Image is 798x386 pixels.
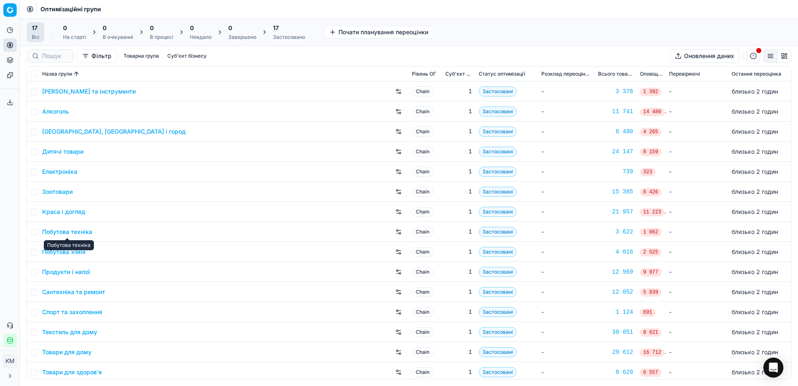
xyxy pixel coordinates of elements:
span: 5 839 [640,288,662,297]
span: близько 2 годин [732,248,778,255]
span: КM [4,355,16,367]
div: 1 [445,248,472,256]
span: 8 621 [640,328,662,337]
span: близько 2 годин [732,208,778,215]
span: Застосовані [479,287,517,297]
span: Суб'єкт бізнесу [445,71,472,77]
a: Спорт та захоплення [42,308,102,316]
span: Застосовані [479,107,517,117]
td: - [666,322,728,342]
span: Застосовані [479,267,517,277]
span: Застосовані [479,86,517,96]
td: - [538,342,595,362]
div: 1 [445,288,472,296]
div: 11 741 [598,107,633,116]
button: Фільтр [77,49,117,63]
td: - [538,302,595,322]
td: - [666,262,728,282]
span: Chain [412,287,433,297]
span: 11 223 [640,208,664,216]
span: Рівень OГ [412,71,436,77]
td: - [538,142,595,162]
span: Оптимізаційні групи [40,5,101,13]
span: 0 [228,24,232,32]
span: Chain [412,247,433,257]
td: - [666,222,728,242]
span: Chain [412,267,433,277]
a: Товари для дому [42,348,91,356]
div: 739 [598,168,633,176]
span: Застосовані [479,147,517,157]
td: - [538,102,595,122]
span: Chain [412,127,433,137]
span: близько 2 годин [732,288,778,295]
td: - [666,162,728,182]
span: Застосовані [479,347,517,357]
a: 8 490 [598,127,633,136]
span: Перевіряючі [669,71,700,77]
span: Chain [412,107,433,117]
button: Sorted by Назва групи ascending [72,70,81,78]
input: Пошук [42,52,68,60]
span: 2 525 [640,248,662,256]
span: 17 [273,24,279,32]
span: Chain [412,367,433,377]
td: - [538,122,595,142]
span: близько 2 годин [732,348,778,356]
span: близько 2 годин [732,148,778,155]
span: Застосовані [479,207,517,217]
span: близько 2 годин [732,128,778,135]
div: 1 [445,308,472,316]
span: 14 480 [640,108,664,116]
div: 1 [445,168,472,176]
td: - [666,182,728,202]
a: 3 622 [598,228,633,236]
a: 12 052 [598,288,633,296]
a: Сантехніка та ремонт [42,288,105,296]
a: Краса і догляд [42,208,85,216]
div: 1 [445,328,472,336]
span: 8 159 [640,148,662,156]
span: Застосовані [479,367,517,377]
div: 3 376 [598,87,633,96]
span: 16 712 [640,348,664,357]
span: Остання переоцінка [732,71,781,77]
td: - [666,302,728,322]
span: Оповіщення [640,71,662,77]
a: Текстиль для дому [42,328,97,336]
a: 12 969 [598,268,633,276]
td: - [538,322,595,342]
a: 29 612 [598,348,633,356]
div: Всі [32,34,39,41]
td: - [538,222,595,242]
a: 15 385 [598,188,633,196]
span: Chain [412,207,433,217]
span: 0 [150,24,154,32]
div: 1 [445,107,472,116]
span: Chain [412,347,433,357]
span: 0 [63,24,67,32]
span: 1 392 [640,88,662,96]
button: Товарна група [120,51,162,61]
a: 1 124 [598,308,633,316]
div: Open Intercom Messenger [763,358,783,378]
td: - [666,342,728,362]
td: - [666,282,728,302]
span: близько 2 годин [732,108,778,115]
span: Розклад переоцінювання [541,71,591,77]
div: 4 016 [598,248,633,256]
div: В процесі [150,34,173,41]
div: 21 957 [598,208,633,216]
div: 1 [445,208,472,216]
div: На старті [63,34,86,41]
a: [PERSON_NAME] та інструменти [42,87,136,96]
span: близько 2 годин [732,368,778,376]
div: 1 [445,188,472,196]
td: - [666,142,728,162]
